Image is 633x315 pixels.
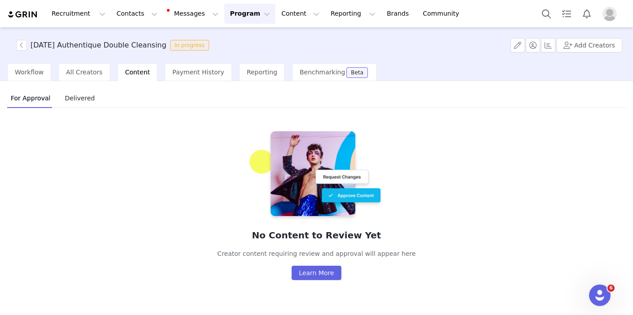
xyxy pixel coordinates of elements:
[276,4,325,24] button: Content
[16,40,213,51] span: [object Object]
[537,4,556,24] button: Search
[292,266,341,280] button: Learn More
[15,69,44,76] span: Workflow
[381,4,417,24] a: Brands
[597,7,626,21] button: Profile
[556,38,622,52] button: Add Creators
[418,4,469,24] a: Community
[351,70,363,75] div: Beta
[7,91,54,105] span: For Approval
[111,4,163,24] button: Contacts
[224,4,275,24] button: Program
[602,7,617,21] img: placeholder-profile.jpg
[66,69,102,76] span: All Creators
[247,69,277,76] span: Reporting
[172,69,224,76] span: Payment History
[61,91,98,105] span: Delivered
[217,229,415,242] h2: No Content to Review Yet
[589,285,611,306] iframe: Intercom live chat
[31,40,166,51] h3: [DATE] Authentique Double Cleansing
[325,4,381,24] button: Reporting
[300,69,345,76] span: Benchmarking
[607,285,615,292] span: 6
[125,69,150,76] span: Content
[7,10,39,19] img: grin logo
[557,4,576,24] a: Tasks
[170,40,209,51] span: In progress
[249,129,384,221] img: forapproval-empty@2x.png
[217,249,415,259] p: Creator content requiring review and approval will appear here
[46,4,111,24] button: Recruitment
[577,4,597,24] button: Notifications
[163,4,224,24] button: Messages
